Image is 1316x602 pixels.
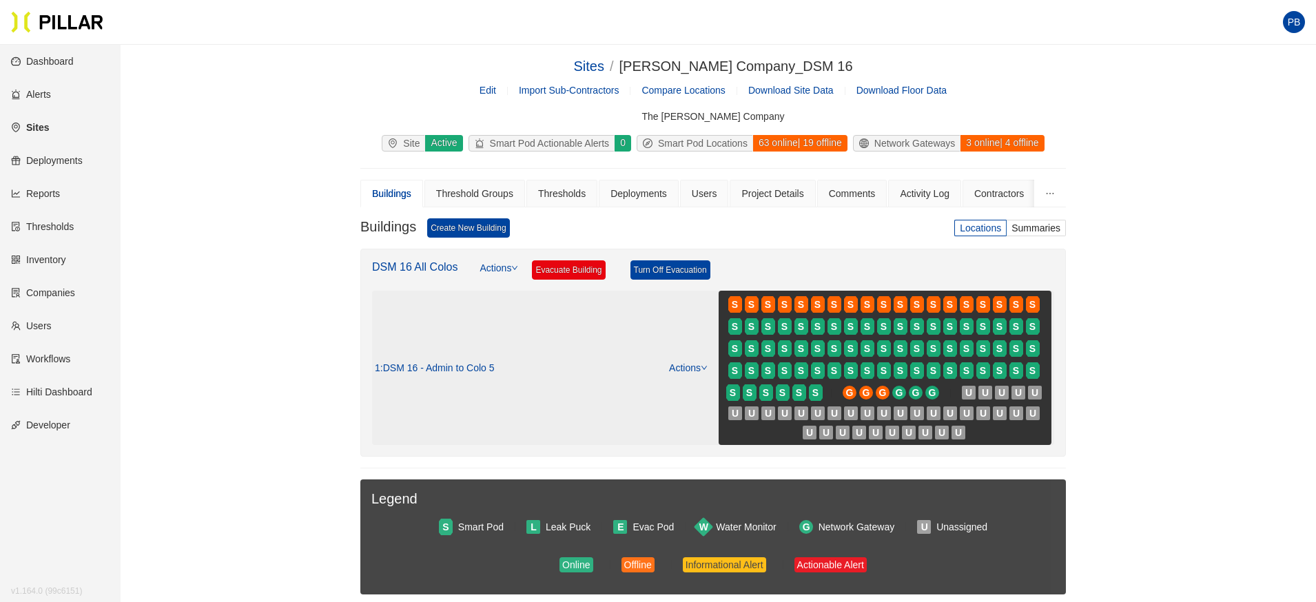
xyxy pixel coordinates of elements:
a: Actions [480,260,519,291]
span: U [905,425,912,440]
span: S [897,297,903,312]
span: U [998,385,1005,400]
span: S [732,341,738,356]
span: Summaries [1011,222,1060,233]
span: S [980,297,986,312]
a: alertSmart Pod Actionable Alerts0 [466,135,634,152]
div: Unassigned [936,519,987,534]
span: S [1013,363,1019,378]
div: Informational Alert [686,557,763,572]
span: / [610,59,614,74]
span: S [796,385,802,400]
span: S [881,363,887,378]
span: S [831,341,837,356]
a: qrcodeInventory [11,254,66,265]
span: U [881,406,887,421]
span: S [831,297,837,312]
span: S [1029,363,1036,378]
a: Pillar Technologies [11,11,103,33]
span: S [864,363,870,378]
button: ellipsis [1034,180,1066,207]
span: U [806,425,813,440]
span: S [914,297,920,312]
div: Evac Pod [633,519,674,534]
span: G [863,385,870,400]
span: S [897,341,903,356]
span: S [765,319,771,334]
span: U [856,425,863,440]
span: S [996,297,1003,312]
div: Smart Pod [458,519,504,534]
a: teamUsers [11,320,52,331]
span: S [831,319,837,334]
div: Contractors [974,186,1024,201]
span: S [730,385,736,400]
span: U [831,406,838,421]
span: U [889,425,896,440]
div: 1 [375,362,495,375]
span: S [765,341,771,356]
span: S [732,363,738,378]
span: U [847,406,854,421]
span: U [996,406,1003,421]
a: Turn Off Evacuation [630,260,710,280]
span: S [781,319,788,334]
span: S [897,363,903,378]
span: S [881,319,887,334]
a: exceptionThresholds [11,221,74,232]
span: U [872,425,879,440]
div: Activity Log [900,186,949,201]
span: S [980,363,986,378]
a: environmentSites [11,122,49,133]
span: S [847,319,854,334]
span: S [814,341,821,356]
span: S [914,341,920,356]
span: S [763,385,769,400]
span: S [847,341,854,356]
div: Smart Pod Actionable Alerts [469,136,615,151]
a: Compare Locations [641,85,725,96]
span: S [1013,319,1019,334]
span: S [947,297,953,312]
span: S [748,341,754,356]
span: S [897,319,903,334]
span: U [947,406,954,421]
span: S [980,341,986,356]
div: Actionable Alert [797,557,864,572]
div: Site [382,136,425,151]
span: S [746,385,752,400]
span: ellipsis [1045,189,1055,198]
span: S [930,341,936,356]
span: G [929,385,936,400]
span: S [765,363,771,378]
div: Threshold Groups [436,186,513,201]
span: S [748,297,754,312]
span: U [1013,406,1020,421]
span: U [839,425,846,440]
span: S [963,297,969,312]
span: W [699,519,708,534]
span: U [814,406,821,421]
span: U [748,406,755,421]
span: G [879,385,887,400]
span: G [846,385,854,400]
span: U [914,406,921,421]
span: Download Floor Data [856,85,947,96]
span: S [947,363,953,378]
span: S [847,297,854,312]
a: Actions [669,362,708,373]
span: E [617,519,624,534]
a: Edit [480,85,496,96]
span: U [732,406,739,421]
div: Active [424,135,462,152]
span: S [980,319,986,334]
span: S [732,297,738,312]
span: U [798,406,805,421]
span: Import Sub-Contractors [519,85,619,96]
div: Leak Puck [546,519,590,534]
span: S [814,363,821,378]
span: U [982,385,989,400]
a: Evacuate Building [532,260,605,280]
span: S [864,341,870,356]
span: U [823,425,830,440]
